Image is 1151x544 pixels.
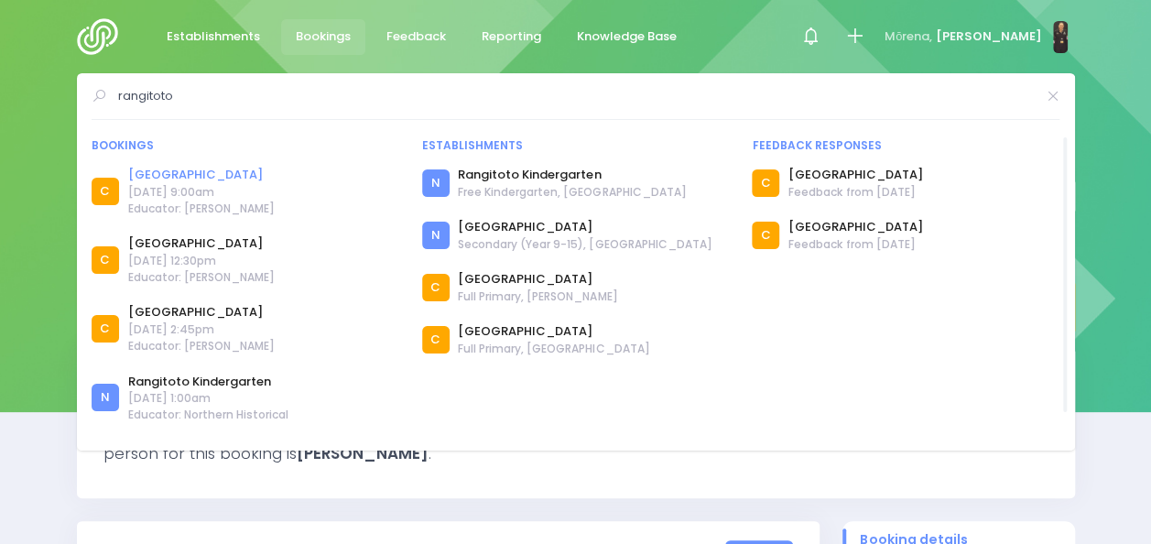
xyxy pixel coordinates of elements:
span: [DATE] 9:00am [128,184,275,201]
input: Search for anything (like establishments, bookings, or feedback) [118,82,1035,110]
strong: [PERSON_NAME] [297,442,429,464]
span: Feedback [386,27,446,46]
a: [GEOGRAPHIC_DATA] [788,218,923,236]
span: Secondary (Year 9-15), [GEOGRAPHIC_DATA] [458,236,711,253]
span: Educator: [PERSON_NAME] [128,201,275,217]
a: [GEOGRAPHIC_DATA] [788,166,923,184]
span: [DATE] 1:00am [128,390,288,407]
a: Bookings [281,19,366,55]
h3: This booking is scheduled to last and will be taught to a total of in . The establishment's conta... [103,426,1048,463]
span: Educator: Northern Historical [128,407,288,423]
span: [PERSON_NAME] [935,27,1041,46]
img: N [1053,21,1068,53]
span: Full Primary, [GEOGRAPHIC_DATA] [458,341,649,357]
div: C [422,326,450,354]
div: N [422,222,450,249]
a: Establishments [152,19,276,55]
div: C [422,274,450,301]
span: Feedback from [DATE] [788,184,923,201]
a: Rangitoto Kindergarten [458,166,686,184]
a: Knowledge Base [562,19,692,55]
a: [GEOGRAPHIC_DATA] [128,303,275,321]
div: N [422,169,450,197]
span: Bookings [296,27,351,46]
a: [GEOGRAPHIC_DATA] [458,218,711,236]
span: Educator: [PERSON_NAME] [128,338,275,354]
span: Mōrena, [885,27,932,46]
div: C [92,178,119,205]
div: C [752,169,779,197]
div: Bookings [92,137,399,154]
a: Rangitoto Kindergarten [128,373,288,391]
div: C [92,246,119,274]
div: Feedback responses [752,137,1059,154]
a: Reporting [467,19,557,55]
span: Knowledge Base [577,27,677,46]
span: [DATE] 12:30pm [128,253,275,269]
a: [GEOGRAPHIC_DATA] [128,166,275,184]
span: Free Kindergarten, [GEOGRAPHIC_DATA] [458,184,686,201]
a: [GEOGRAPHIC_DATA] [458,322,649,341]
img: Logo [77,18,129,55]
div: C [92,315,119,343]
span: Feedback from [DATE] [788,236,923,253]
span: Establishments [167,27,260,46]
a: Feedback [372,19,461,55]
span: Reporting [482,27,541,46]
a: [GEOGRAPHIC_DATA] [128,234,275,253]
span: Educator: [PERSON_NAME] [128,269,275,286]
span: [DATE] 2:45pm [128,321,275,338]
div: Establishments [422,137,730,154]
a: [GEOGRAPHIC_DATA] [458,270,617,288]
span: Full Primary, [PERSON_NAME] [458,288,617,305]
div: C [752,222,779,249]
div: N [92,384,119,411]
